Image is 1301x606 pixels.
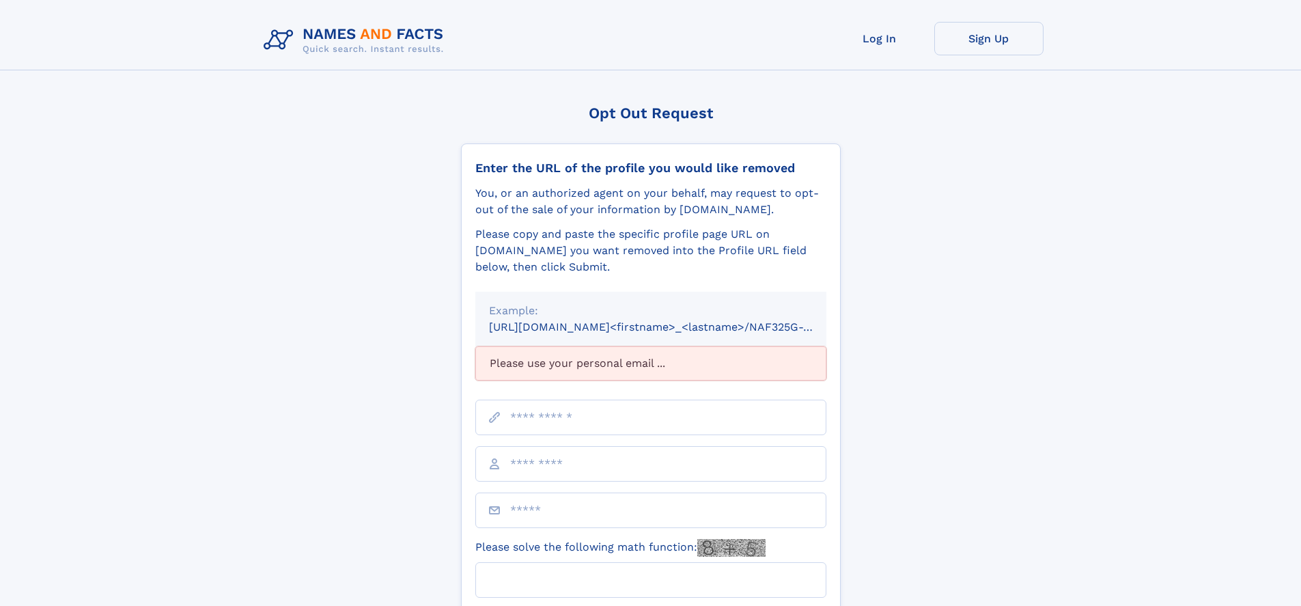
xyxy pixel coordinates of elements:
small: [URL][DOMAIN_NAME]<firstname>_<lastname>/NAF325G-xxxxxxxx [489,320,852,333]
div: Please use your personal email ... [475,346,826,381]
div: You, or an authorized agent on your behalf, may request to opt-out of the sale of your informatio... [475,185,826,218]
div: Enter the URL of the profile you would like removed [475,161,826,176]
label: Please solve the following math function: [475,539,766,557]
a: Sign Up [934,22,1044,55]
div: Example: [489,303,813,319]
div: Opt Out Request [461,105,841,122]
div: Please copy and paste the specific profile page URL on [DOMAIN_NAME] you want removed into the Pr... [475,226,826,275]
a: Log In [825,22,934,55]
img: Logo Names and Facts [258,22,455,59]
